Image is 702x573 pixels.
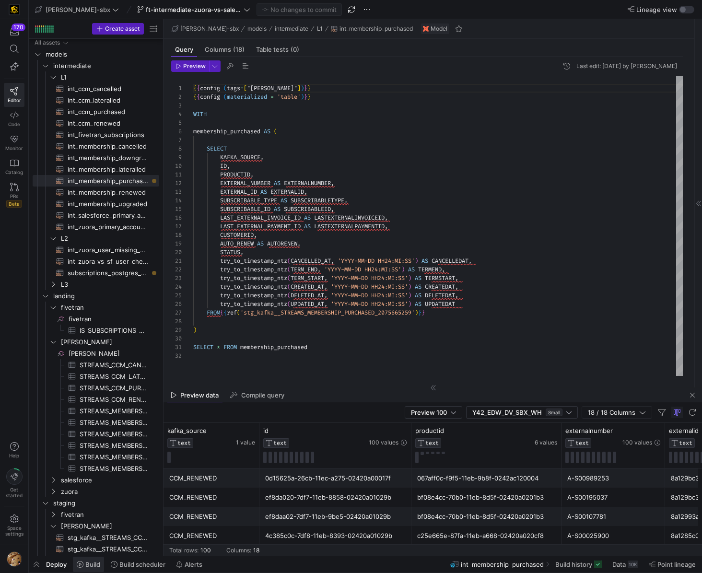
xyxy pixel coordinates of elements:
[171,239,182,248] div: 19
[270,188,304,196] span: EXTERNALID
[344,197,348,204] span: ,
[415,274,421,282] span: AS
[33,302,159,313] div: Press SPACE to select this row.
[33,440,159,451] div: Press SPACE to select this row.
[220,266,287,273] span: try_to_timestamp_ntz
[68,129,148,140] span: int_fivetran_subscriptions​​​​​​​​​​
[551,556,606,573] button: Build history
[270,93,274,101] span: =
[80,463,148,474] span: STREAMS_MEMBERSHIP_UPGRADED_162890976​​​​​​​​​
[12,23,25,31] div: 170
[53,291,158,302] span: landing
[284,179,331,187] span: EXTERNALNUMBER
[220,197,277,204] span: SUBSCRIBABLE_TYPE
[33,221,159,233] a: int_zuora_primary_accounts​​​​​​​​​​
[301,93,304,101] span: )
[291,197,344,204] span: SUBSCRIBABLETYPE
[68,245,148,256] span: int_zuora_user_missing_check​​​​​​​​​​
[61,475,158,486] span: salesforce
[33,198,159,210] div: Press SPACE to select this row.
[274,205,281,213] span: AS
[171,231,182,239] div: 18
[171,196,182,205] div: 14
[33,543,159,555] div: Press SPACE to select this row.
[35,39,60,46] div: All assets
[33,463,159,474] div: Press SPACE to select this row.
[287,257,291,265] span: (
[33,187,159,198] a: int_membership_renewed​​​​​​​​​​
[317,25,323,32] span: L1
[220,188,257,196] span: EXTERNAL_ID
[431,25,447,32] span: Model
[338,257,415,265] span: 'YYYY-MM-DD HH24:MI:SS'
[169,23,241,35] button: [PERSON_NAME]-sbx
[274,179,281,187] span: AS
[33,48,159,60] div: Press SPACE to select this row.
[33,371,159,382] a: STREAMS_CCM_LATERALLED_1828349067​​​​​​​​​
[260,153,264,161] span: ,
[247,84,297,92] span: "[PERSON_NAME]"
[33,175,159,187] a: int_membership_purchased​​​​​​​​​​
[68,164,148,175] span: int_membership_lateralled​​​​​​​​​​
[442,266,445,273] span: ,
[220,240,254,247] span: AUTO_RENEW
[33,382,159,394] a: STREAMS_CCM_PURCHASED_371753698​​​​​​​​​
[304,222,311,230] span: AS
[423,26,429,32] img: undefined
[275,25,308,32] span: intermediate
[61,233,158,244] span: L2
[432,257,468,265] span: CANCELLEDAT
[33,417,159,428] a: STREAMS_MEMBERSHIP_DOWNGRADED_1522357159​​​​​​​​​
[197,84,200,92] span: {
[324,283,328,291] span: ,
[555,561,592,568] span: Build history
[205,47,245,53] span: Columns
[220,214,301,222] span: LAST_EXTERNAL_INVOICE_ID
[8,97,21,103] span: Editor
[68,199,148,210] span: int_membership_upgraded​​​​​​​​​​
[68,187,148,198] span: int_membership_renewed​​​​​​​​​​
[33,140,159,152] a: int_membership_cancelled​​​​​​​​​​
[33,210,159,221] div: Press SPACE to select this row.
[68,532,148,543] span: stg_kafka__STREAMS_CCM_CANCELLED_1655107408​​​​​​​​​​
[33,233,159,244] div: Press SPACE to select this row.
[274,128,277,135] span: (
[61,521,158,532] span: [PERSON_NAME]
[33,37,159,48] div: Press SPACE to select this row.
[33,451,159,463] div: Press SPACE to select this row.
[291,257,331,265] span: CANCELLED_AT
[220,171,250,178] span: PRODUCTID
[628,561,638,568] div: 10K
[80,371,148,382] span: STREAMS_CCM_LATERALLED_1828349067​​​​​​​​​
[636,6,677,13] span: Lineage view
[6,200,22,208] span: Beta
[33,244,159,256] div: Press SPACE to select this row.
[277,93,301,101] span: 'table'
[119,561,165,568] span: Build scheduler
[200,84,220,92] span: config
[256,47,299,53] span: Table tests
[33,463,159,474] a: STREAMS_MEMBERSHIP_UPGRADED_162890976​​​​​​​​​
[257,240,264,247] span: AS
[10,193,18,199] span: PRs
[272,23,311,35] button: intermediate
[46,6,110,13] span: [PERSON_NAME]-sbx
[33,198,159,210] a: int_membership_upgraded​​​​​​​​​​
[220,257,287,265] span: try_to_timestamp_ntz
[468,257,472,265] span: ,
[80,383,148,394] span: STREAMS_CCM_PURCHASED_371753698​​​​​​​​​
[61,337,158,348] span: [PERSON_NAME]
[314,222,385,230] span: LASTEXTERNALPAYMENTID
[220,162,227,170] span: ID
[4,179,24,211] a: PRsBeta
[33,106,159,117] div: Press SPACE to select this row.
[185,561,202,568] span: Alerts
[612,561,626,568] span: Data
[46,49,158,60] span: models
[4,549,24,569] button: https://storage.googleapis.com/y42-prod-data-exchange/images/1Nvl5cecG3s9yuu18pSpZlzl4PBNfpIlp06V...
[5,169,23,175] span: Catalog
[68,83,148,94] span: int_ccm_cancelled​​​​​​​​​​
[304,188,307,196] span: ,
[314,214,385,222] span: LASTEXTERNALINVOICEID
[171,136,182,144] div: 7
